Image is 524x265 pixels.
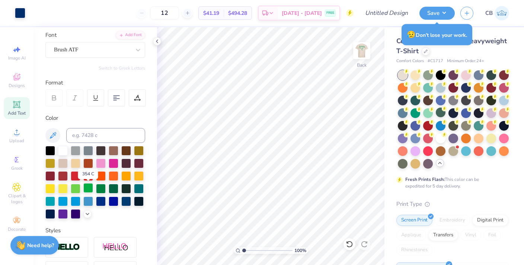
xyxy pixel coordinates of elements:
img: Back [354,43,369,58]
span: # C1717 [428,58,443,64]
span: $41.19 [203,9,219,17]
span: Clipart & logos [4,193,30,205]
span: CB [485,9,493,17]
span: $494.28 [228,9,247,17]
strong: Fresh Prints Flash: [405,176,445,182]
div: Styles [45,226,145,235]
div: This color can be expedited for 5 day delivery. [405,176,497,189]
div: Embroidery [435,215,470,226]
span: 😥 [407,30,416,39]
input: Untitled Design [359,6,414,20]
span: Comfort Colors Adult Heavyweight T-Shirt [396,36,507,55]
button: Save [419,7,455,20]
span: Comfort Colors [396,58,424,64]
span: Upload [9,138,24,144]
span: Add Text [8,110,26,116]
span: 100 % [294,247,306,254]
span: Image AI [8,55,26,61]
img: Chase Beeson [495,6,509,20]
div: Rhinestones [396,245,432,256]
a: CB [485,6,509,20]
span: FREE [326,10,334,16]
div: Digital Print [472,215,508,226]
div: Print Type [396,200,509,208]
strong: Need help? [27,242,54,249]
span: Minimum Order: 24 + [447,58,484,64]
label: Font [45,31,57,39]
img: Shadow [102,243,128,252]
div: Screen Print [396,215,432,226]
div: Back [357,62,367,68]
span: [DATE] - [DATE] [282,9,322,17]
span: Designs [9,83,25,89]
input: – – [150,6,179,20]
div: Add Font [116,31,145,39]
button: Switch to Greek Letters [99,65,145,71]
div: 354 C [78,169,98,179]
div: Vinyl [460,230,481,241]
span: Greek [11,165,23,171]
div: Format [45,79,146,87]
div: Transfers [428,230,458,241]
span: Decorate [8,226,26,232]
input: e.g. 7428 c [66,128,145,143]
div: Applique [396,230,426,241]
div: Color [45,114,145,122]
div: Don’t lose your work. [402,24,472,45]
div: Foil [483,230,501,241]
img: Stroke [54,243,80,252]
